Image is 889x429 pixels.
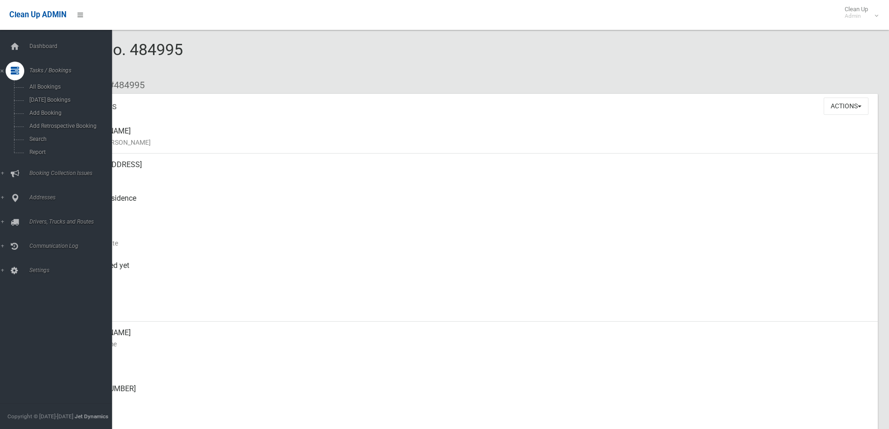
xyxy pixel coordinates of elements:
button: Actions [824,98,868,115]
div: [DATE] [75,221,870,254]
div: [PERSON_NAME] [75,120,870,154]
div: [PERSON_NAME] [75,322,870,355]
span: Clean Up ADMIN [9,10,66,19]
div: Front of Residence [75,187,870,221]
div: [PHONE_NUMBER] [75,378,870,411]
span: All Bookings [27,84,111,90]
span: Report [27,149,111,155]
span: Communication Log [27,243,119,249]
div: [DATE] [75,288,870,322]
small: Zone [75,305,870,316]
div: [STREET_ADDRESS] [75,154,870,187]
div: Not collected yet [75,254,870,288]
span: Tasks / Bookings [27,67,119,74]
small: Admin [845,13,868,20]
span: Add Booking [27,110,111,116]
span: Settings [27,267,119,274]
small: Collected At [75,271,870,282]
span: Dashboard [27,43,119,49]
span: Search [27,136,111,142]
span: Booking Collection Issues [27,170,119,176]
small: Mobile [75,361,870,372]
small: Pickup Point [75,204,870,215]
span: Add Retrospective Booking [27,123,111,129]
small: Collection Date [75,238,870,249]
small: Landline [75,394,870,406]
small: Contact Name [75,338,870,350]
strong: Jet Dynamics [75,413,108,420]
span: Drivers, Trucks and Routes [27,218,119,225]
small: Name of [PERSON_NAME] [75,137,870,148]
span: [DATE] Bookings [27,97,111,103]
span: Addresses [27,194,119,201]
li: #484995 [102,77,145,94]
span: Copyright © [DATE]-[DATE] [7,413,73,420]
span: Booking No. 484995 [41,40,183,77]
small: Address [75,170,870,182]
span: Clean Up [840,6,877,20]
